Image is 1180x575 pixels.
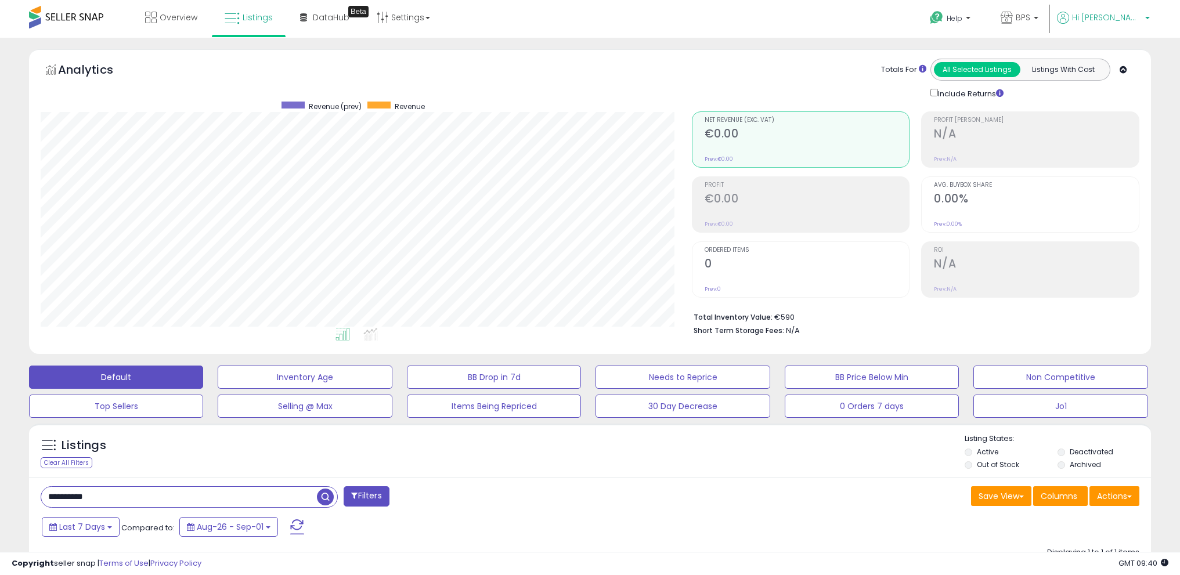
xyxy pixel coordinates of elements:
[977,460,1019,469] label: Out of Stock
[1033,486,1088,506] button: Columns
[596,395,770,418] button: 30 Day Decrease
[705,127,910,143] h2: €0.00
[973,395,1147,418] button: Jo1
[1072,12,1142,23] span: Hi [PERSON_NAME]
[934,127,1139,143] h2: N/A
[785,395,959,418] button: 0 Orders 7 days
[12,558,201,569] div: seller snap | |
[934,62,1020,77] button: All Selected Listings
[947,13,962,23] span: Help
[934,117,1139,124] span: Profit [PERSON_NAME]
[12,558,54,569] strong: Copyright
[785,366,959,389] button: BB Price Below Min
[971,486,1031,506] button: Save View
[29,395,203,418] button: Top Sellers
[1070,460,1101,469] label: Archived
[197,521,264,533] span: Aug-26 - Sep-01
[309,102,362,111] span: Revenue (prev)
[705,182,910,189] span: Profit
[395,102,425,111] span: Revenue
[1057,12,1150,38] a: Hi [PERSON_NAME]
[160,12,197,23] span: Overview
[58,62,136,81] h5: Analytics
[1070,447,1113,457] label: Deactivated
[922,86,1017,100] div: Include Returns
[934,192,1139,208] h2: 0.00%
[218,366,392,389] button: Inventory Age
[977,447,998,457] label: Active
[62,437,106,454] h5: Listings
[929,10,944,25] i: Get Help
[344,486,389,507] button: Filters
[42,517,120,537] button: Last 7 Days
[934,257,1139,273] h2: N/A
[1089,486,1139,506] button: Actions
[705,257,910,273] h2: 0
[705,155,733,162] small: Prev: €0.00
[694,312,773,322] b: Total Inventory Value:
[934,220,962,227] small: Prev: 0.00%
[934,155,957,162] small: Prev: N/A
[881,64,926,75] div: Totals For
[694,309,1131,323] li: €590
[921,2,982,38] a: Help
[934,182,1139,189] span: Avg. Buybox Share
[121,522,175,533] span: Compared to:
[218,395,392,418] button: Selling @ Max
[694,326,784,335] b: Short Term Storage Fees:
[41,457,92,468] div: Clear All Filters
[59,521,105,533] span: Last 7 Days
[1047,547,1139,558] div: Displaying 1 to 1 of 1 items
[179,517,278,537] button: Aug-26 - Sep-01
[150,558,201,569] a: Privacy Policy
[705,247,910,254] span: Ordered Items
[243,12,273,23] span: Listings
[705,220,733,227] small: Prev: €0.00
[705,285,721,292] small: Prev: 0
[313,12,349,23] span: DataHub
[934,247,1139,254] span: ROI
[973,366,1147,389] button: Non Competitive
[596,366,770,389] button: Needs to Reprice
[705,192,910,208] h2: €0.00
[407,395,581,418] button: Items Being Repriced
[1016,12,1030,23] span: BPS
[99,558,149,569] a: Terms of Use
[786,325,800,336] span: N/A
[965,433,1151,444] p: Listing States:
[705,117,910,124] span: Net Revenue (Exc. VAT)
[1041,490,1077,502] span: Columns
[934,285,957,292] small: Prev: N/A
[29,366,203,389] button: Default
[348,6,369,17] div: Tooltip anchor
[407,366,581,389] button: BB Drop in 7d
[1118,558,1168,569] span: 2025-09-9 09:40 GMT
[1020,62,1106,77] button: Listings With Cost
